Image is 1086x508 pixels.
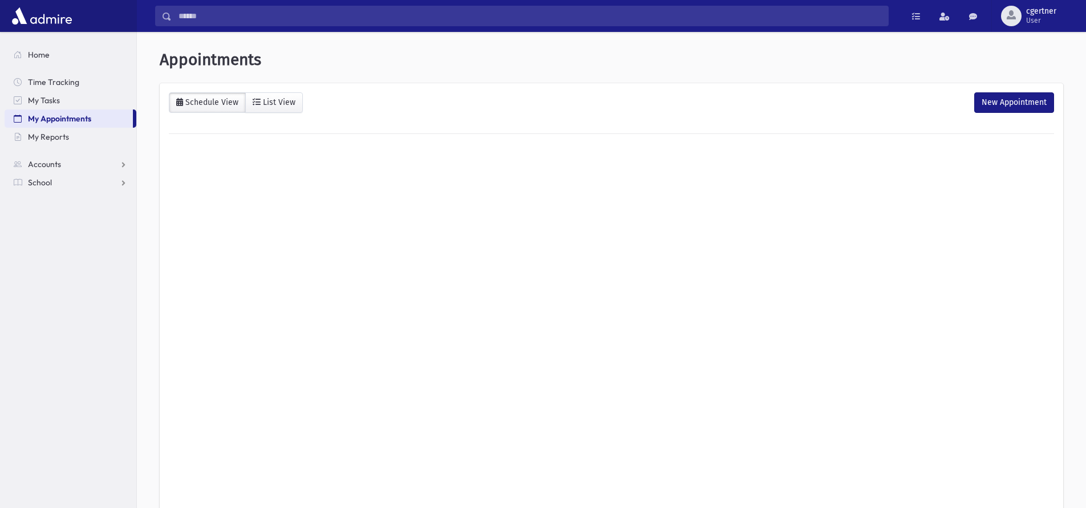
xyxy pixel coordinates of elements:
[5,128,136,146] a: My Reports
[160,50,261,69] span: Appointments
[9,5,75,27] img: AdmirePro
[5,73,136,91] a: Time Tracking
[28,113,91,124] span: My Appointments
[5,91,136,109] a: My Tasks
[245,92,303,113] a: List View
[261,97,295,107] div: List View
[5,173,136,192] a: School
[169,92,246,113] a: Schedule View
[172,6,888,26] input: Search
[974,92,1054,113] div: New Appointment
[5,46,136,64] a: Home
[5,155,136,173] a: Accounts
[28,132,69,142] span: My Reports
[28,159,61,169] span: Accounts
[28,50,50,60] span: Home
[183,97,238,107] div: Schedule View
[1026,16,1056,25] span: User
[28,95,60,105] span: My Tasks
[1026,7,1056,16] span: cgertner
[5,109,133,128] a: My Appointments
[28,77,79,87] span: Time Tracking
[28,177,52,188] span: School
